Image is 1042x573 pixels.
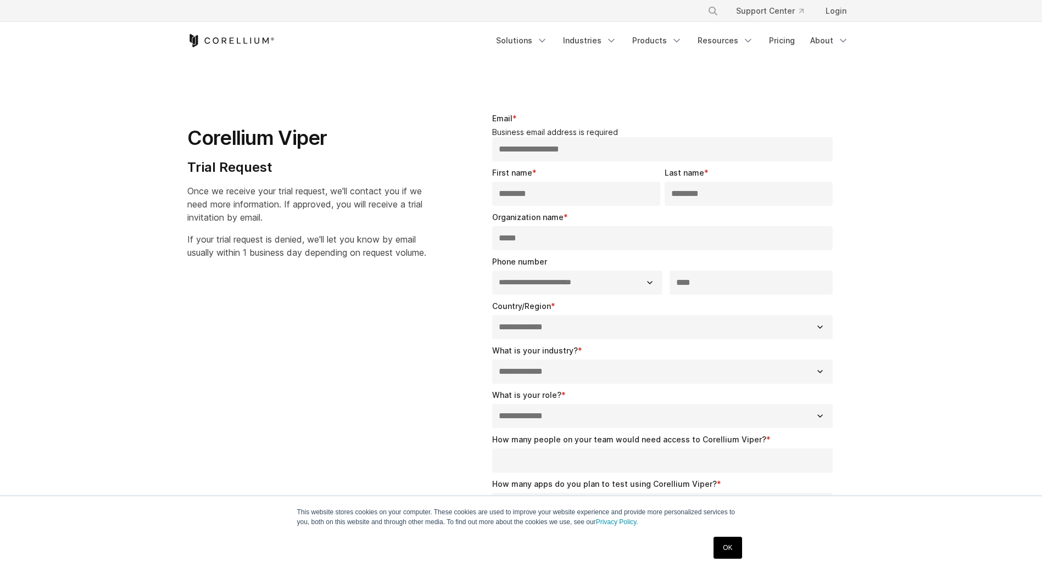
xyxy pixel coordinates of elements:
[492,257,547,266] span: Phone number
[762,31,801,50] a: Pricing
[714,537,742,559] a: OK
[187,186,422,223] span: Once we receive your trial request, we'll contact you if we need more information. If approved, y...
[489,31,554,50] a: Solutions
[596,518,638,526] a: Privacy Policy.
[817,1,855,21] a: Login
[489,31,855,50] div: Navigation Menu
[492,212,564,222] span: Organization name
[187,126,426,150] h1: Corellium Viper
[556,31,623,50] a: Industries
[703,1,723,21] button: Search
[187,234,426,258] span: If your trial request is denied, we'll let you know by email usually within 1 business day depend...
[492,301,551,311] span: Country/Region
[492,168,532,177] span: First name
[665,168,704,177] span: Last name
[492,435,766,444] span: How many people on your team would need access to Corellium Viper?
[492,390,561,400] span: What is your role?
[626,31,689,50] a: Products
[492,346,578,355] span: What is your industry?
[187,34,275,47] a: Corellium Home
[297,507,745,527] p: This website stores cookies on your computer. These cookies are used to improve your website expe...
[187,159,426,176] h4: Trial Request
[492,114,512,123] span: Email
[691,31,760,50] a: Resources
[727,1,812,21] a: Support Center
[492,479,717,488] span: How many apps do you plan to test using Corellium Viper?
[694,1,855,21] div: Navigation Menu
[492,127,838,137] legend: Business email address is required
[804,31,855,50] a: About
